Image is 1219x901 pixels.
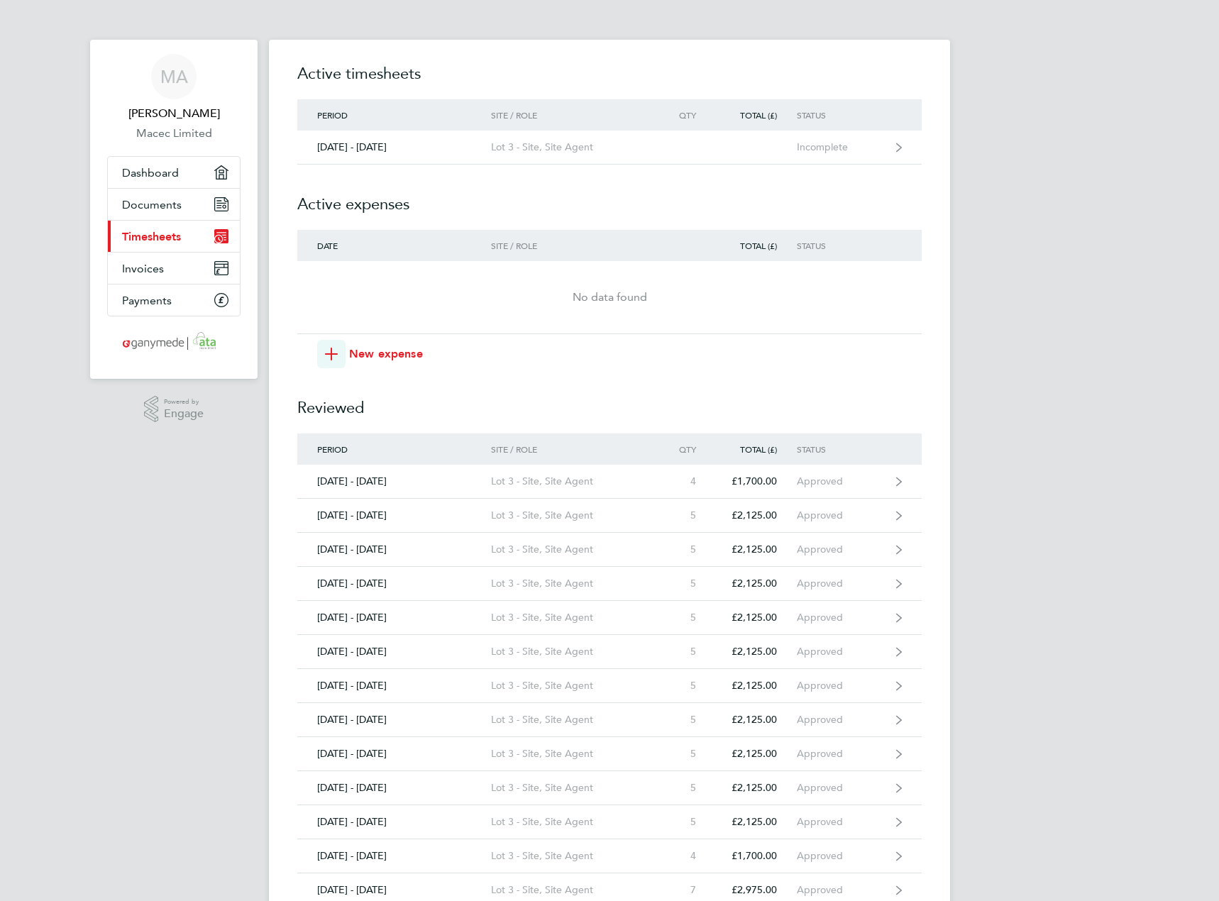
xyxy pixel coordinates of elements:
[653,612,716,624] div: 5
[164,396,204,408] span: Powered by
[118,331,230,353] img: ganymedesolutions-logo-retina.png
[297,612,491,624] div: [DATE] - [DATE]
[797,577,884,590] div: Approved
[653,646,716,658] div: 5
[716,884,797,896] div: £2,975.00
[297,680,491,692] div: [DATE] - [DATE]
[653,816,716,828] div: 5
[653,509,716,521] div: 5
[716,816,797,828] div: £2,125.00
[297,635,922,669] a: [DATE] - [DATE]Lot 3 - Site, Site Agent5£2,125.00Approved
[317,340,423,368] button: New expense
[297,805,922,839] a: [DATE] - [DATE]Lot 3 - Site, Site Agent5£2,125.00Approved
[297,839,922,873] a: [DATE] - [DATE]Lot 3 - Site, Site Agent4£1,700.00Approved
[297,62,922,99] h2: Active timesheets
[716,241,797,250] div: Total (£)
[491,141,653,153] div: Lot 3 - Site, Site Agent
[491,543,653,555] div: Lot 3 - Site, Site Agent
[716,714,797,726] div: £2,125.00
[297,241,491,250] div: Date
[107,125,241,142] a: Macec Limited
[108,189,240,220] a: Documents
[122,230,181,243] span: Timesheets
[297,577,491,590] div: [DATE] - [DATE]
[797,241,884,250] div: Status
[491,646,653,658] div: Lot 3 - Site, Site Agent
[297,646,491,658] div: [DATE] - [DATE]
[653,110,716,120] div: Qty
[491,816,653,828] div: Lot 3 - Site, Site Agent
[297,850,491,862] div: [DATE] - [DATE]
[653,782,716,794] div: 5
[716,543,797,555] div: £2,125.00
[297,737,922,771] a: [DATE] - [DATE]Lot 3 - Site, Site Agent5£2,125.00Approved
[653,884,716,896] div: 7
[653,680,716,692] div: 5
[491,748,653,760] div: Lot 3 - Site, Site Agent
[297,475,491,487] div: [DATE] - [DATE]
[297,499,922,533] a: [DATE] - [DATE]Lot 3 - Site, Site Agent5£2,125.00Approved
[797,141,884,153] div: Incomplete
[122,294,172,307] span: Payments
[297,141,491,153] div: [DATE] - [DATE]
[491,612,653,624] div: Lot 3 - Site, Site Agent
[122,166,179,179] span: Dashboard
[716,850,797,862] div: £1,700.00
[297,816,491,828] div: [DATE] - [DATE]
[716,577,797,590] div: £2,125.00
[317,443,348,455] span: Period
[297,543,491,555] div: [DATE] - [DATE]
[297,884,491,896] div: [DATE] - [DATE]
[160,67,188,86] span: MA
[716,748,797,760] div: £2,125.00
[297,131,922,165] a: [DATE] - [DATE]Lot 3 - Site, Site AgentIncomplete
[297,669,922,703] a: [DATE] - [DATE]Lot 3 - Site, Site Agent5£2,125.00Approved
[716,444,797,454] div: Total (£)
[491,509,653,521] div: Lot 3 - Site, Site Agent
[491,110,653,120] div: Site / Role
[491,577,653,590] div: Lot 3 - Site, Site Agent
[797,646,884,658] div: Approved
[716,646,797,658] div: £2,125.00
[297,601,922,635] a: [DATE] - [DATE]Lot 3 - Site, Site Agent5£2,125.00Approved
[297,771,922,805] a: [DATE] - [DATE]Lot 3 - Site, Site Agent5£2,125.00Approved
[797,748,884,760] div: Approved
[653,748,716,760] div: 5
[317,109,348,121] span: Period
[491,241,653,250] div: Site / Role
[491,444,653,454] div: Site / Role
[108,284,240,316] a: Payments
[107,105,241,122] span: Marius Ambrozaitis
[297,289,922,306] div: No data found
[108,221,240,252] a: Timesheets
[797,475,884,487] div: Approved
[164,408,204,420] span: Engage
[108,253,240,284] a: Invoices
[122,262,164,275] span: Invoices
[144,396,204,423] a: Powered byEngage
[653,850,716,862] div: 4
[108,157,240,188] a: Dashboard
[797,816,884,828] div: Approved
[107,54,241,122] a: MA[PERSON_NAME]
[797,782,884,794] div: Approved
[653,475,716,487] div: 4
[297,748,491,760] div: [DATE] - [DATE]
[797,444,884,454] div: Status
[297,165,922,230] h2: Active expenses
[297,782,491,794] div: [DATE] - [DATE]
[491,714,653,726] div: Lot 3 - Site, Site Agent
[491,782,653,794] div: Lot 3 - Site, Site Agent
[349,346,423,363] span: New expense
[297,465,922,499] a: [DATE] - [DATE]Lot 3 - Site, Site Agent4£1,700.00Approved
[122,198,182,211] span: Documents
[653,577,716,590] div: 5
[297,509,491,521] div: [DATE] - [DATE]
[716,110,797,120] div: Total (£)
[797,110,884,120] div: Status
[297,533,922,567] a: [DATE] - [DATE]Lot 3 - Site, Site Agent5£2,125.00Approved
[716,475,797,487] div: £1,700.00
[716,680,797,692] div: £2,125.00
[797,714,884,726] div: Approved
[797,543,884,555] div: Approved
